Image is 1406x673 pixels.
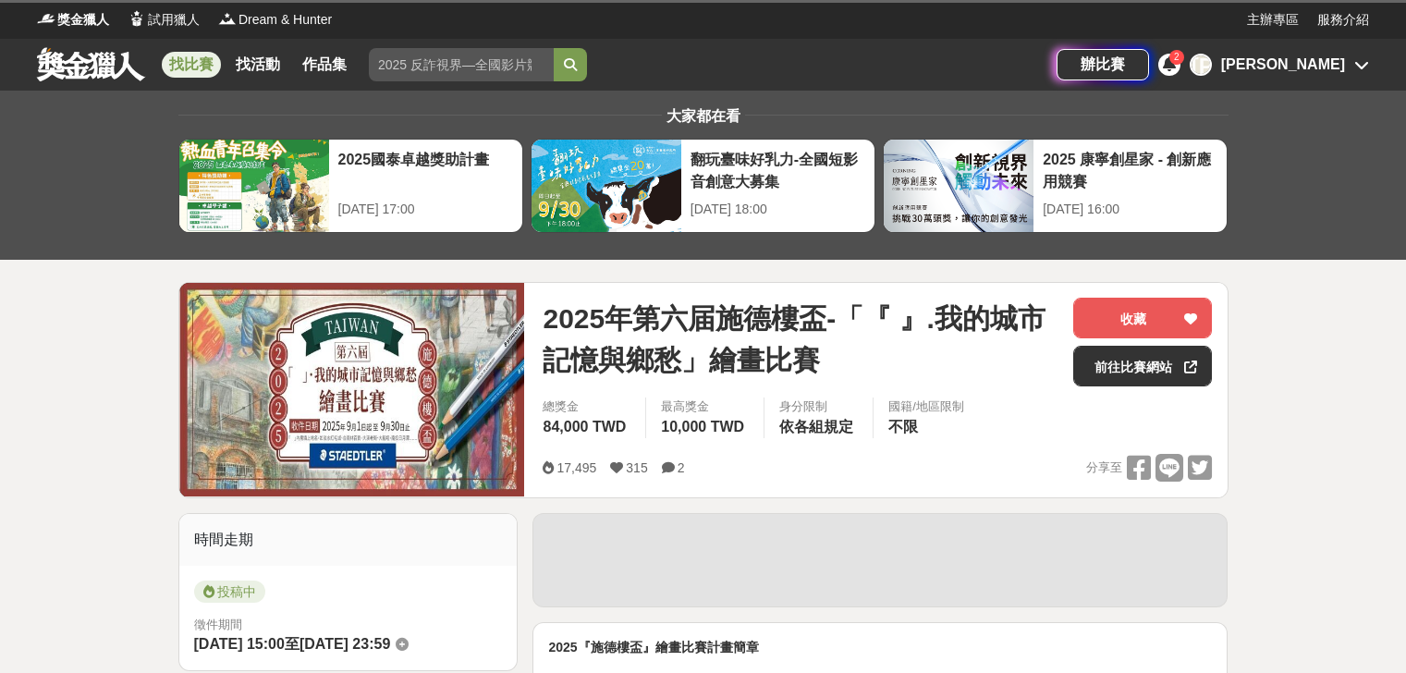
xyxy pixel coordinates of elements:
[162,52,221,78] a: 找比賽
[1073,298,1212,338] button: 收藏
[779,419,853,434] span: 依各組規定
[128,9,146,28] img: Logo
[178,139,523,233] a: 2025國泰卓越獎助計畫[DATE] 17:00
[1057,49,1149,80] a: 辦比賽
[556,460,596,475] span: 17,495
[1247,10,1299,30] a: 主辦專區
[888,398,964,416] div: 國籍/地區限制
[661,419,744,434] span: 10,000 TWD
[369,48,554,81] input: 2025 反詐視界—全國影片競賽
[179,514,518,566] div: 時間走期
[548,640,758,655] strong: 2025『施德樓盃』繪畫比賽計畫簡章
[148,10,200,30] span: 試用獵人
[194,581,265,603] span: 投稿中
[218,10,332,30] a: LogoDream & Hunter
[531,139,875,233] a: 翻玩臺味好乳力-全國短影音創意大募集[DATE] 18:00
[888,419,918,434] span: 不限
[1073,346,1212,386] a: 前往比賽網站
[779,398,858,416] div: 身分限制
[194,618,242,631] span: 徵件期間
[1174,52,1180,62] span: 2
[179,283,525,496] img: Cover Image
[228,52,287,78] a: 找活動
[338,200,513,219] div: [DATE] 17:00
[37,10,109,30] a: Logo獎金獵人
[128,10,200,30] a: Logo試用獵人
[691,149,865,190] div: 翻玩臺味好乳力-全國短影音創意大募集
[678,460,685,475] span: 2
[661,398,749,416] span: 最高獎金
[300,636,390,652] span: [DATE] 23:59
[37,9,55,28] img: Logo
[1086,454,1122,482] span: 分享至
[295,52,354,78] a: 作品集
[238,10,332,30] span: Dream & Hunter
[543,398,630,416] span: 總獎金
[218,9,237,28] img: Logo
[662,108,745,124] span: 大家都在看
[543,298,1058,381] span: 2025年第六届施德樓盃-「『 』.我的城市記憶與鄉愁」繪畫比賽
[338,149,513,190] div: 2025國泰卓越獎助計畫
[1043,200,1217,219] div: [DATE] 16:00
[57,10,109,30] span: 獎金獵人
[1043,149,1217,190] div: 2025 康寧創星家 - 創新應用競賽
[883,139,1228,233] a: 2025 康寧創星家 - 創新應用競賽[DATE] 16:00
[543,419,626,434] span: 84,000 TWD
[1317,10,1369,30] a: 服務介紹
[1190,54,1212,76] div: [PERSON_NAME]
[1221,54,1345,76] div: [PERSON_NAME]
[285,636,300,652] span: 至
[626,460,647,475] span: 315
[691,200,865,219] div: [DATE] 18:00
[194,636,285,652] span: [DATE] 15:00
